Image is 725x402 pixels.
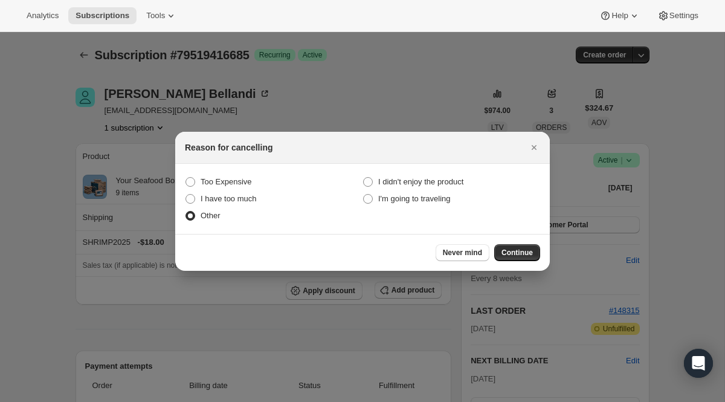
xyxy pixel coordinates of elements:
[201,194,257,203] span: I have too much
[76,11,129,21] span: Subscriptions
[378,194,451,203] span: I'm going to traveling
[185,141,272,154] h2: Reason for cancelling
[201,211,221,220] span: Other
[436,244,489,261] button: Never mind
[19,7,66,24] button: Analytics
[68,7,137,24] button: Subscriptions
[669,11,698,21] span: Settings
[592,7,647,24] button: Help
[201,177,252,186] span: Too Expensive
[611,11,628,21] span: Help
[443,248,482,258] span: Never mind
[139,7,184,24] button: Tools
[501,248,533,258] span: Continue
[146,11,165,21] span: Tools
[650,7,706,24] button: Settings
[526,139,543,156] button: Close
[494,244,540,261] button: Continue
[684,349,713,378] div: Open Intercom Messenger
[378,177,463,186] span: I didn't enjoy the product
[27,11,59,21] span: Analytics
